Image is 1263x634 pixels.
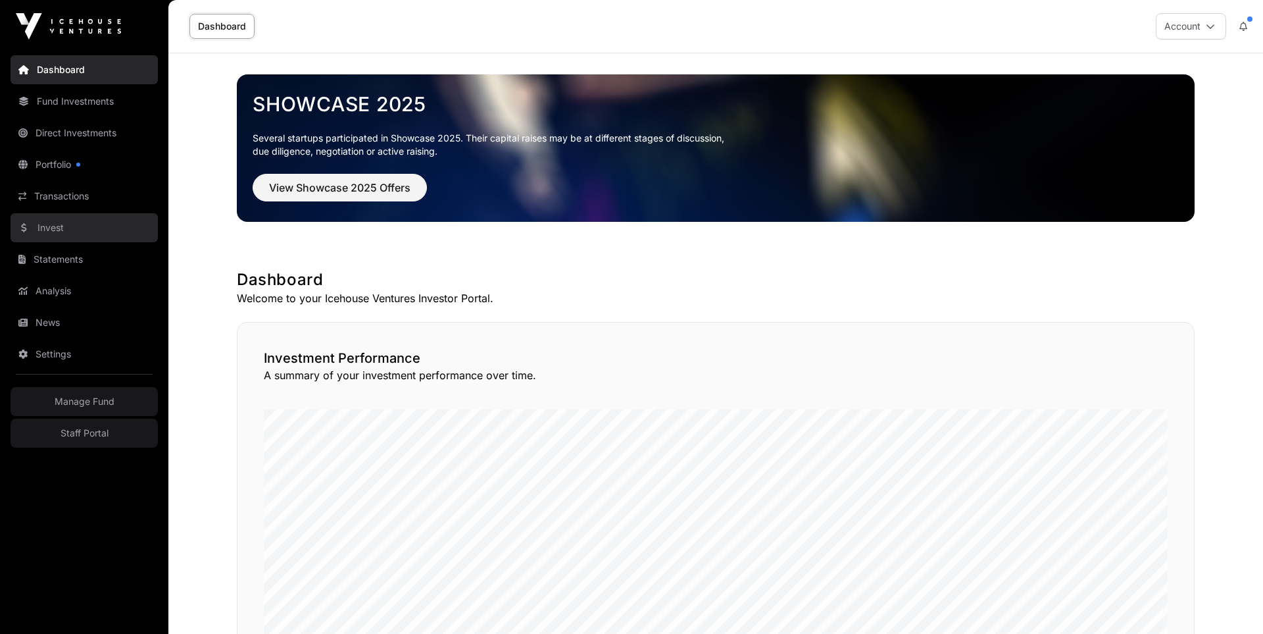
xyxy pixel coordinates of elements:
p: A summary of your investment performance over time. [264,367,1168,383]
a: Transactions [11,182,158,211]
a: Invest [11,213,158,242]
iframe: Chat Widget [1197,571,1263,634]
a: Statements [11,245,158,274]
a: Portfolio [11,150,158,179]
button: View Showcase 2025 Offers [253,174,427,201]
a: Showcase 2025 [253,92,1179,116]
h1: Dashboard [237,269,1195,290]
a: Settings [11,340,158,369]
a: News [11,308,158,337]
a: View Showcase 2025 Offers [253,187,427,200]
button: Account [1156,13,1226,40]
a: Manage Fund [11,387,158,416]
a: Staff Portal [11,419,158,448]
img: Showcase 2025 [237,74,1195,222]
a: Dashboard [11,55,158,84]
p: Several startups participated in Showcase 2025. Their capital raises may be at different stages o... [253,132,1179,158]
a: Direct Investments [11,119,158,147]
a: Fund Investments [11,87,158,116]
p: Welcome to your Icehouse Ventures Investor Portal. [237,290,1195,306]
img: Icehouse Ventures Logo [16,13,121,40]
span: View Showcase 2025 Offers [269,180,410,196]
h2: Investment Performance [264,349,1168,367]
a: Analysis [11,277,158,305]
a: Dashboard [189,14,255,39]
